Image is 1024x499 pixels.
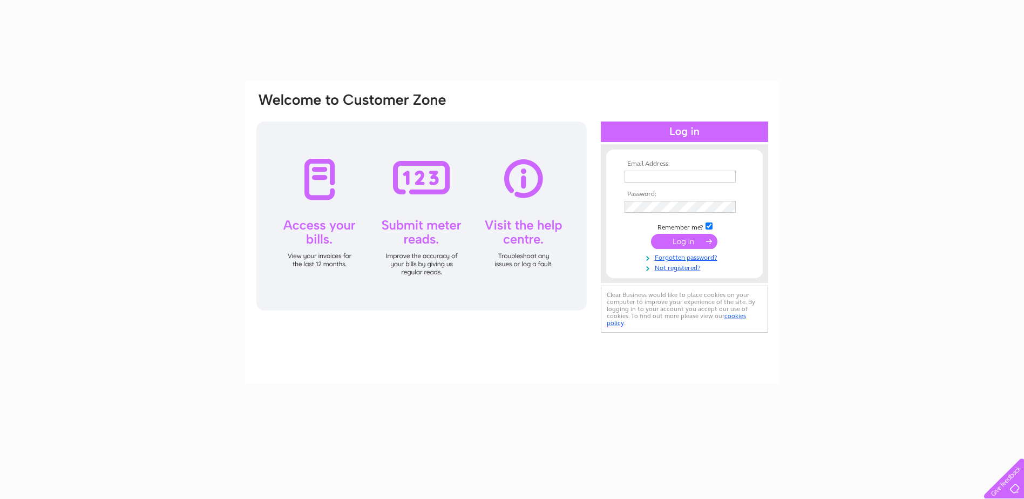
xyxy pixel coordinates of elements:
[625,262,747,272] a: Not registered?
[607,312,746,327] a: cookies policy
[622,191,747,198] th: Password:
[651,234,717,249] input: Submit
[601,286,768,333] div: Clear Business would like to place cookies on your computer to improve your experience of the sit...
[625,252,747,262] a: Forgotten password?
[622,221,747,232] td: Remember me?
[622,160,747,168] th: Email Address:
